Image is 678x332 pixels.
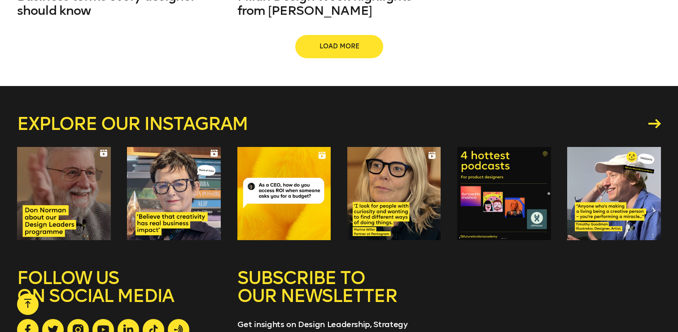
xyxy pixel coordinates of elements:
[237,269,410,319] h5: SUBSCRIBE TO OUR NEWSLETTER
[17,115,661,133] a: Explore our instagram
[311,42,368,51] span: Load more
[17,269,220,319] h5: FOLLOW US ON SOCIAL MEDIA
[296,36,382,57] button: Load more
